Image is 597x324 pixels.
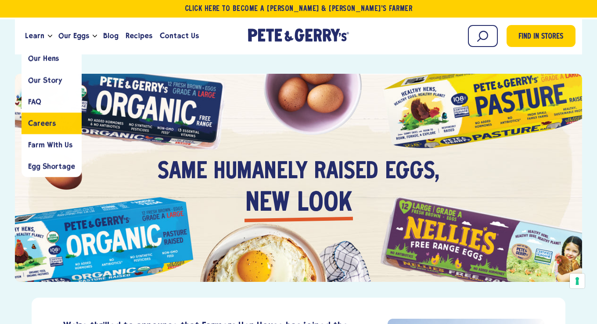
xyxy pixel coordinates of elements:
span: Find in Stores [518,31,563,43]
em: new look [245,187,352,221]
span: Our Eggs [58,30,89,41]
a: Contact Us [156,24,202,48]
a: FAQ [22,91,82,112]
a: Farm With Us [22,134,82,155]
span: Our Hens [28,54,59,63]
span: Our Story [28,76,62,84]
span: Egg Shortage [28,162,75,170]
a: Careers [22,112,82,134]
a: Find in Stores [507,25,575,47]
a: Egg Shortage [22,155,82,177]
a: Our Hens [22,48,82,69]
span: Careers [28,119,55,127]
span: Farm With Us [28,140,72,149]
a: Recipes [122,24,156,48]
a: Our Eggs [55,24,93,48]
button: Open the dropdown menu for Learn [48,35,52,38]
button: Your consent preferences for tracking technologies [570,274,585,288]
span: Learn [25,30,44,41]
a: Our Story [22,69,82,91]
button: Open the dropdown menu for Our Eggs [93,35,97,38]
span: Blog [103,30,119,41]
span: Recipes [126,30,152,41]
h3: Same humanely raised eggs, [158,128,439,187]
span: Contact Us [160,30,199,41]
span: FAQ [28,97,41,106]
a: Learn [22,24,48,48]
a: Blog [100,24,122,48]
input: Search [468,25,498,47]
